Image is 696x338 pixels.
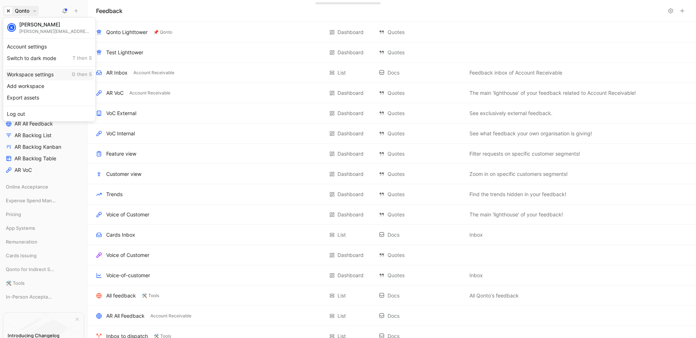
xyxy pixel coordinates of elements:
div: K [8,24,15,31]
div: QontoQonto [3,17,96,122]
div: [PERSON_NAME][EMAIL_ADDRESS][DOMAIN_NAME] [19,29,92,34]
span: G then S [72,71,92,78]
div: Export assets [5,92,94,103]
div: [PERSON_NAME] [19,21,92,28]
div: Log out [5,108,94,120]
span: T then S [72,55,92,62]
div: Add workspace [5,80,94,92]
div: Switch to dark mode [5,52,94,64]
div: Workspace settings [5,69,94,80]
div: Account settings [5,41,94,52]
